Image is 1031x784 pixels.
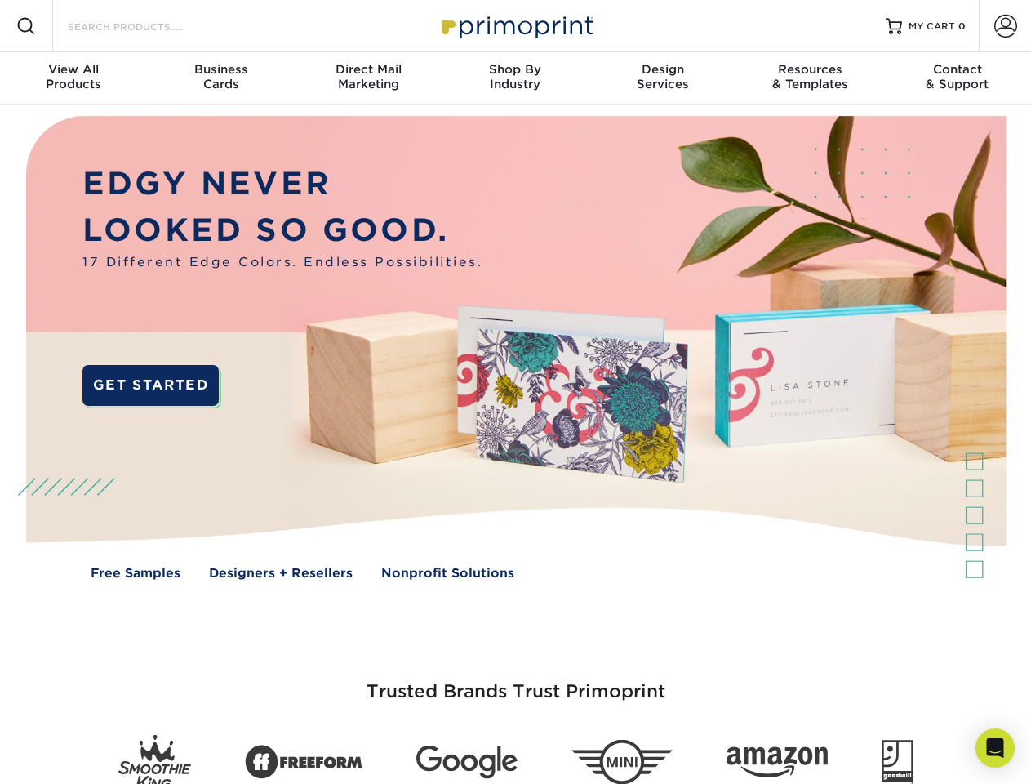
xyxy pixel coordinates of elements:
a: Designers + Resellers [209,564,353,583]
p: LOOKED SO GOOD. [82,207,482,254]
img: Primoprint [434,8,598,43]
a: Contact& Support [884,52,1031,105]
img: Goodwill [882,740,913,784]
a: Direct MailMarketing [295,52,442,105]
p: EDGY NEVER [82,161,482,207]
input: SEARCH PRODUCTS..... [66,16,225,36]
span: Contact [884,62,1031,77]
div: & Templates [736,62,883,91]
a: Shop ByIndustry [442,52,589,105]
span: 0 [958,20,966,32]
div: Industry [442,62,589,91]
span: MY CART [909,20,955,33]
div: Open Intercom Messenger [975,728,1015,768]
a: Free Samples [91,564,180,583]
a: GET STARTED [82,365,219,406]
a: Resources& Templates [736,52,883,105]
img: Amazon [727,747,828,778]
a: DesignServices [589,52,736,105]
span: Direct Mail [295,62,442,77]
span: 17 Different Edge Colors. Endless Possibilities. [82,253,482,272]
a: Nonprofit Solutions [381,564,514,583]
span: Shop By [442,62,589,77]
div: & Support [884,62,1031,91]
img: Google [416,746,518,779]
a: BusinessCards [147,52,294,105]
div: Marketing [295,62,442,91]
h3: Trusted Brands Trust Primoprint [38,642,993,722]
span: Design [589,62,736,77]
span: Resources [736,62,883,77]
span: Business [147,62,294,77]
div: Services [589,62,736,91]
div: Cards [147,62,294,91]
